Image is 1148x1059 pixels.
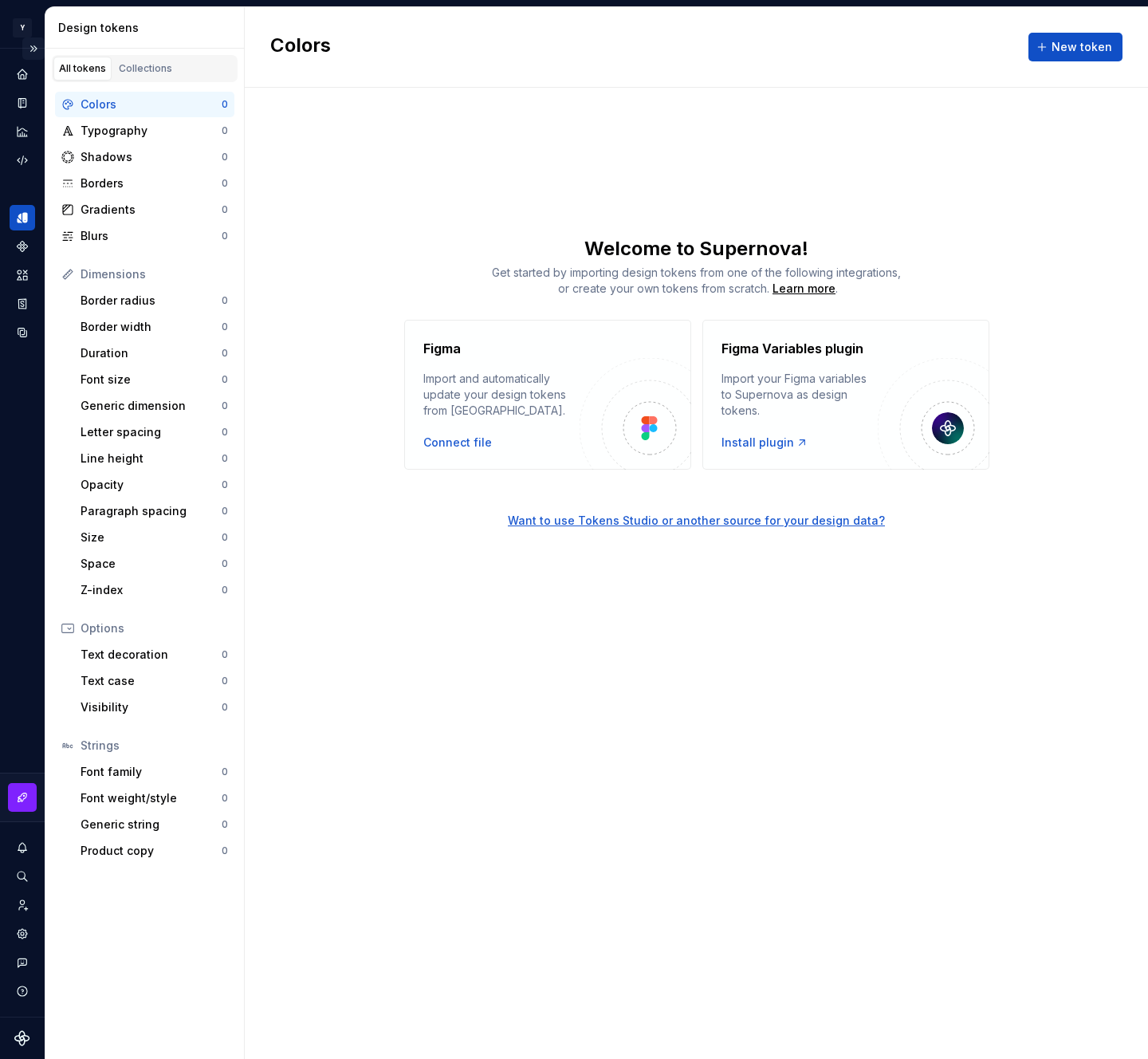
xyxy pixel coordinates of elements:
div: Design tokens [58,20,238,36]
div: 0 [222,792,228,805]
a: Want to use Tokens Studio or another source for your design data? [245,470,1148,529]
div: 0 [222,230,228,242]
a: Paragraph spacing0 [74,498,234,524]
div: Colors [81,96,222,112]
a: Font family0 [74,759,234,785]
div: 0 [222,505,228,518]
div: 0 [222,177,228,190]
a: Install plugin [721,435,808,451]
div: Code automation [10,148,35,173]
div: Size [81,529,222,545]
h2: Colors [270,33,331,61]
a: Assets [10,262,35,288]
div: Learn more [773,281,835,297]
a: Duration0 [74,341,234,366]
a: Generic string0 [74,812,234,837]
div: Contact support [10,950,35,975]
div: All tokens [59,62,106,75]
a: Analytics [10,119,35,144]
div: 0 [222,584,228,596]
span: New token [1052,39,1112,55]
button: Notifications [10,835,35,860]
div: 0 [222,557,228,570]
div: 0 [222,452,228,465]
h4: Figma Variables plugin [721,339,863,358]
div: Duration [81,345,222,361]
div: Letter spacing [81,424,222,440]
div: 0 [222,818,228,831]
a: Storybook stories [10,291,35,317]
div: 0 [222,701,228,714]
div: Text decoration [81,647,222,663]
div: 0 [222,766,228,778]
div: 0 [222,531,228,544]
a: Product copy0 [74,838,234,864]
a: Gradients0 [55,197,234,222]
a: Border width0 [74,314,234,340]
div: Generic dimension [81,398,222,414]
div: Opacity [81,477,222,493]
div: Shadows [81,149,222,165]
button: New token [1028,33,1122,61]
div: Font size [81,372,222,388]
div: Border radius [81,293,222,309]
div: 0 [222,203,228,216]
div: Y [13,18,32,37]
div: Generic string [81,817,222,833]
div: 0 [222,675,228,687]
div: Welcome to Supernova! [245,236,1148,262]
div: Product copy [81,843,222,859]
a: Home [10,61,35,87]
div: 0 [222,400,228,412]
button: Y [3,10,41,45]
div: 0 [222,648,228,661]
button: Want to use Tokens Studio or another source for your design data? [508,513,885,529]
div: Collections [119,62,172,75]
div: Text case [81,673,222,689]
a: Shadows0 [55,144,234,170]
a: Border radius0 [74,288,234,313]
a: Components [10,234,35,259]
div: Line height [81,451,222,467]
a: Generic dimension0 [74,393,234,419]
a: Letter spacing0 [74,419,234,445]
div: Design tokens [10,205,35,230]
svg: Supernova Logo [14,1030,30,1046]
div: Dimensions [81,266,228,282]
button: Expand sidebar [22,37,45,60]
div: 0 [222,347,228,360]
div: 0 [222,98,228,111]
div: Strings [81,738,228,754]
div: 0 [222,294,228,307]
a: Z-index0 [74,577,234,603]
div: Import and automatically update your design tokens from [GEOGRAPHIC_DATA]. [423,371,580,419]
a: Borders0 [55,171,234,196]
div: Border width [81,319,222,335]
a: Size0 [74,525,234,550]
a: Opacity0 [74,472,234,498]
a: Blurs0 [55,223,234,249]
button: Connect file [423,435,492,451]
div: 0 [222,844,228,857]
a: Invite team [10,892,35,918]
a: Text decoration0 [74,642,234,667]
a: Settings [10,921,35,947]
div: Documentation [10,90,35,116]
div: Space [81,556,222,572]
a: Line height0 [74,446,234,471]
a: Space0 [74,551,234,577]
div: Gradients [81,202,222,218]
a: Typography0 [55,118,234,144]
div: 0 [222,373,228,386]
div: Visibility [81,699,222,715]
div: Paragraph spacing [81,503,222,519]
div: Search ⌘K [10,864,35,889]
